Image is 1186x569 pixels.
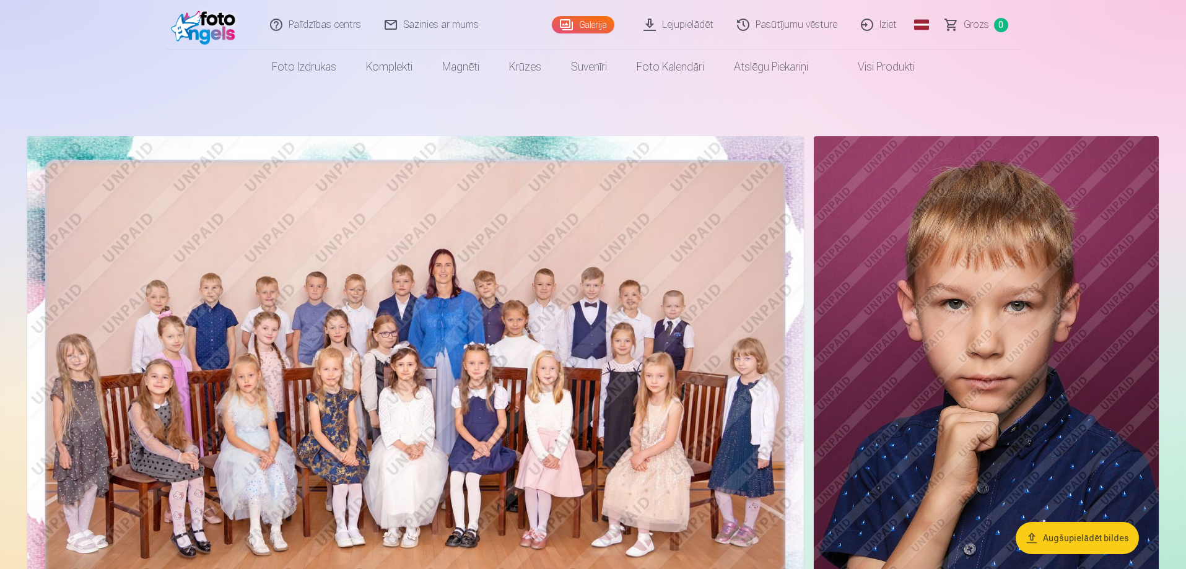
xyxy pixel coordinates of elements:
a: Foto kalendāri [622,50,719,84]
a: Komplekti [351,50,427,84]
a: Magnēti [427,50,494,84]
span: 0 [994,18,1008,32]
a: Atslēgu piekariņi [719,50,823,84]
button: Augšupielādēt bildes [1016,522,1139,554]
a: Krūzes [494,50,556,84]
a: Galerija [552,16,614,33]
a: Foto izdrukas [257,50,351,84]
a: Suvenīri [556,50,622,84]
img: /fa1 [171,5,242,45]
a: Visi produkti [823,50,930,84]
span: Grozs [964,17,989,32]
